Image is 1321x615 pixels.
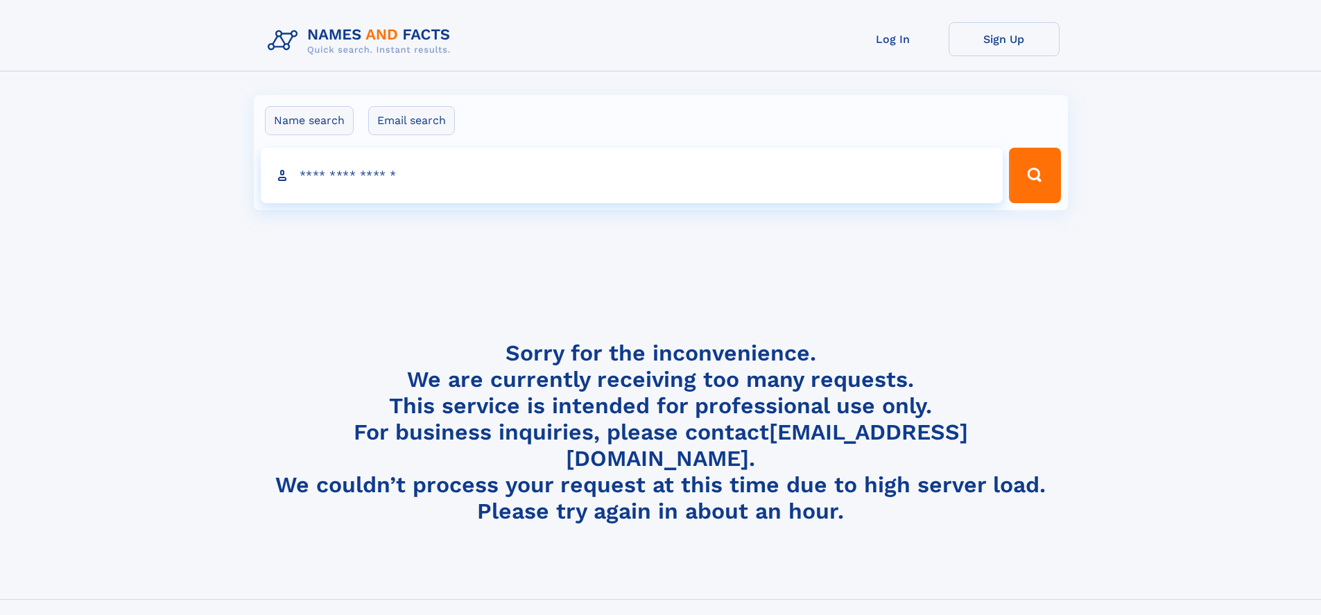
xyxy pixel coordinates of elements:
[949,22,1060,56] a: Sign Up
[265,106,354,135] label: Name search
[262,22,462,60] img: Logo Names and Facts
[262,340,1060,525] h4: Sorry for the inconvenience. We are currently receiving too many requests. This service is intend...
[838,22,949,56] a: Log In
[368,106,455,135] label: Email search
[261,148,1003,203] input: search input
[566,419,968,471] a: [EMAIL_ADDRESS][DOMAIN_NAME]
[1009,148,1060,203] button: Search Button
